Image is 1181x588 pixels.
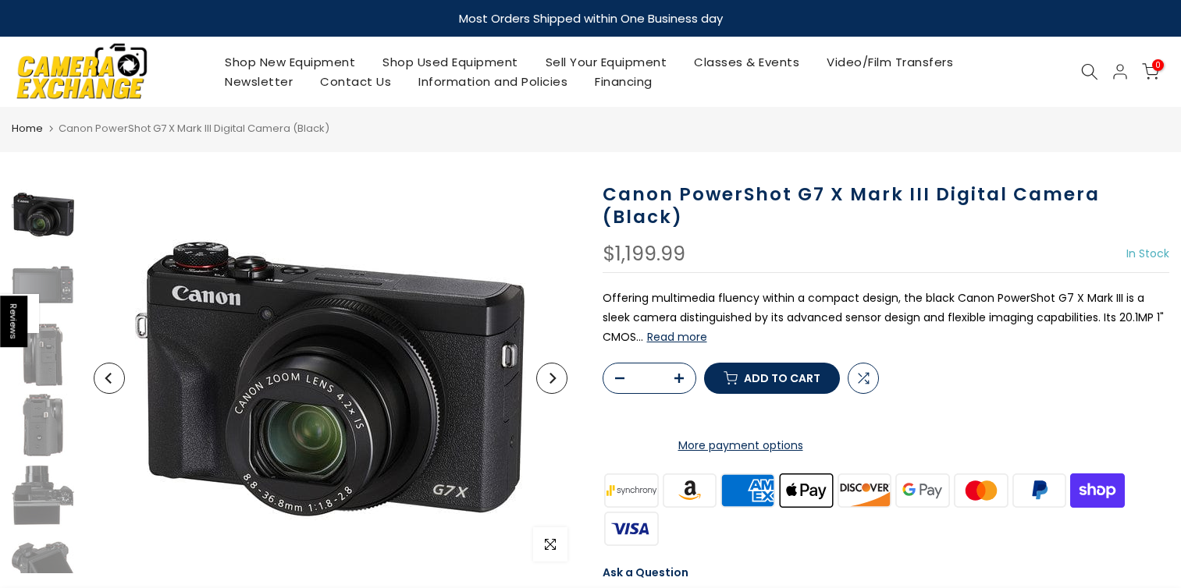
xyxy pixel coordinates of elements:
img: master [952,471,1010,509]
img: visa [603,509,661,547]
a: 0 [1142,63,1159,80]
span: 0 [1152,59,1164,71]
button: Next [536,363,567,394]
div: $1,199.99 [603,244,685,264]
span: In Stock [1126,246,1169,261]
img: Canon PowerShot G7 X Mark III Digital Camera (Black) Digital Cameras - Digital Point and Shoot Ca... [12,464,74,526]
img: Canon PowerShot G7 X Mark III Digital Camera (Black) Digital Cameras - Digital Point and Shoot Ca... [12,253,74,316]
img: discover [835,471,894,509]
a: More payment options [603,436,879,455]
img: Canon PowerShot G7 X Mark III Digital Camera (Black) Digital Cameras - Digital Point and Shoot Ca... [12,324,74,386]
a: Shop New Equipment [212,52,369,72]
button: Add to cart [704,363,840,394]
a: Classes & Events [681,52,813,72]
img: Canon PowerShot G7 X Mark III Digital Camera (Black) Digital Cameras - Digital Point and Shoot Ca... [12,183,74,246]
img: american express [719,471,777,509]
a: Newsletter [212,72,307,91]
span: Canon PowerShot G7 X Mark III Digital Camera (Black) [59,121,329,136]
a: Sell Your Equipment [532,52,681,72]
a: Home [12,121,43,136]
a: Information and Policies [405,72,582,91]
a: Ask a Question [603,565,688,580]
h1: Canon PowerShot G7 X Mark III Digital Camera (Black) [603,183,1170,228]
button: Read more [647,330,707,344]
a: Financing [582,72,667,91]
img: Canon PowerShot G7 X Mark III Digital Camera (Black) Digital Cameras - Digital Point and Shoot Ca... [135,183,525,573]
img: paypal [1010,471,1069,509]
strong: Most Orders Shipped within One Business day [459,10,723,27]
img: synchrony [603,471,661,509]
a: Video/Film Transfers [813,52,967,72]
button: Previous [94,363,125,394]
img: Canon PowerShot G7 X Mark III Digital Camera (Black) Digital Cameras - Digital Point and Shoot Ca... [12,394,74,456]
span: Add to cart [744,373,820,384]
a: Shop Used Equipment [369,52,532,72]
img: apple pay [777,471,835,509]
p: Offering multimedia fluency within a compact design, the black Canon PowerShot G7 X Mark III is a... [603,289,1170,348]
a: Contact Us [307,72,405,91]
img: shopify pay [1069,471,1127,509]
img: google pay [894,471,952,509]
img: amazon payments [660,471,719,509]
